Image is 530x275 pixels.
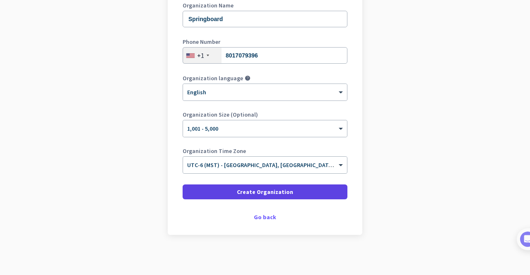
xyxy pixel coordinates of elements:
[183,11,347,27] input: What is the name of your organization?
[197,51,204,60] div: +1
[183,112,347,117] label: Organization Size (Optional)
[183,75,243,81] label: Organization language
[245,75,251,81] i: help
[237,188,293,196] span: Create Organization
[183,2,347,8] label: Organization Name
[183,47,347,64] input: 201-555-0123
[183,148,347,154] label: Organization Time Zone
[183,214,347,220] div: Go back
[183,39,347,45] label: Phone Number
[183,184,347,199] button: Create Organization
